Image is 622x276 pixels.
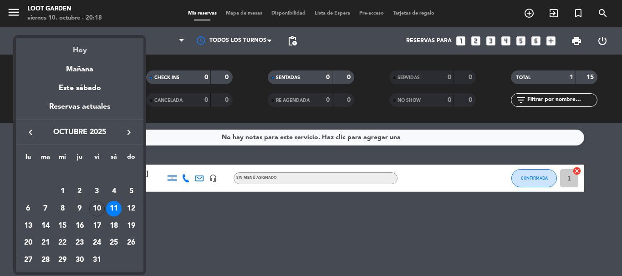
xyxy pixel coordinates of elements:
[71,200,88,217] td: 9 de octubre de 2025
[20,201,36,216] div: 6
[89,218,105,234] div: 17
[38,218,53,234] div: 14
[89,236,105,251] div: 24
[20,200,37,217] td: 6 de octubre de 2025
[106,183,123,201] td: 4 de octubre de 2025
[122,200,140,217] td: 12 de octubre de 2025
[37,251,54,269] td: 28 de octubre de 2025
[22,126,39,138] button: keyboard_arrow_left
[123,201,139,216] div: 12
[122,217,140,235] td: 19 de octubre de 2025
[122,183,140,201] td: 5 de octubre de 2025
[55,218,70,234] div: 15
[39,126,121,138] span: octubre 2025
[55,184,70,199] div: 1
[71,235,88,252] td: 23 de octubre de 2025
[38,201,53,216] div: 7
[20,236,36,251] div: 20
[106,201,122,216] div: 11
[106,200,123,217] td: 11 de octubre de 2025
[72,236,87,251] div: 23
[16,57,143,75] div: Mañana
[88,235,106,252] td: 24 de octubre de 2025
[106,235,123,252] td: 25 de octubre de 2025
[89,252,105,268] div: 31
[37,235,54,252] td: 21 de octubre de 2025
[123,218,139,234] div: 19
[122,152,140,166] th: domingo
[20,252,36,268] div: 27
[72,218,87,234] div: 16
[88,183,106,201] td: 3 de octubre de 2025
[54,217,71,235] td: 15 de octubre de 2025
[72,201,87,216] div: 9
[20,235,37,252] td: 20 de octubre de 2025
[88,200,106,217] td: 10 de octubre de 2025
[88,217,106,235] td: 17 de octubre de 2025
[54,152,71,166] th: miércoles
[106,236,122,251] div: 25
[55,236,70,251] div: 22
[54,183,71,201] td: 1 de octubre de 2025
[88,152,106,166] th: viernes
[89,201,105,216] div: 10
[16,75,143,101] div: Este sábado
[37,200,54,217] td: 7 de octubre de 2025
[54,235,71,252] td: 22 de octubre de 2025
[16,101,143,120] div: Reservas actuales
[20,166,140,183] td: OCT.
[55,252,70,268] div: 29
[71,217,88,235] td: 16 de octubre de 2025
[71,251,88,269] td: 30 de octubre de 2025
[89,184,105,199] div: 3
[106,217,123,235] td: 18 de octubre de 2025
[38,236,53,251] div: 21
[37,217,54,235] td: 14 de octubre de 2025
[38,252,53,268] div: 28
[123,184,139,199] div: 5
[106,152,123,166] th: sábado
[54,251,71,269] td: 29 de octubre de 2025
[55,201,70,216] div: 8
[20,251,37,269] td: 27 de octubre de 2025
[25,127,36,138] i: keyboard_arrow_left
[71,183,88,201] td: 2 de octubre de 2025
[20,217,37,235] td: 13 de octubre de 2025
[121,126,137,138] button: keyboard_arrow_right
[37,152,54,166] th: martes
[106,218,122,234] div: 18
[54,200,71,217] td: 8 de octubre de 2025
[72,184,87,199] div: 2
[20,218,36,234] div: 13
[123,236,139,251] div: 26
[71,152,88,166] th: jueves
[106,184,122,199] div: 4
[123,127,134,138] i: keyboard_arrow_right
[88,251,106,269] td: 31 de octubre de 2025
[122,235,140,252] td: 26 de octubre de 2025
[20,152,37,166] th: lunes
[72,252,87,268] div: 30
[16,38,143,56] div: Hoy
